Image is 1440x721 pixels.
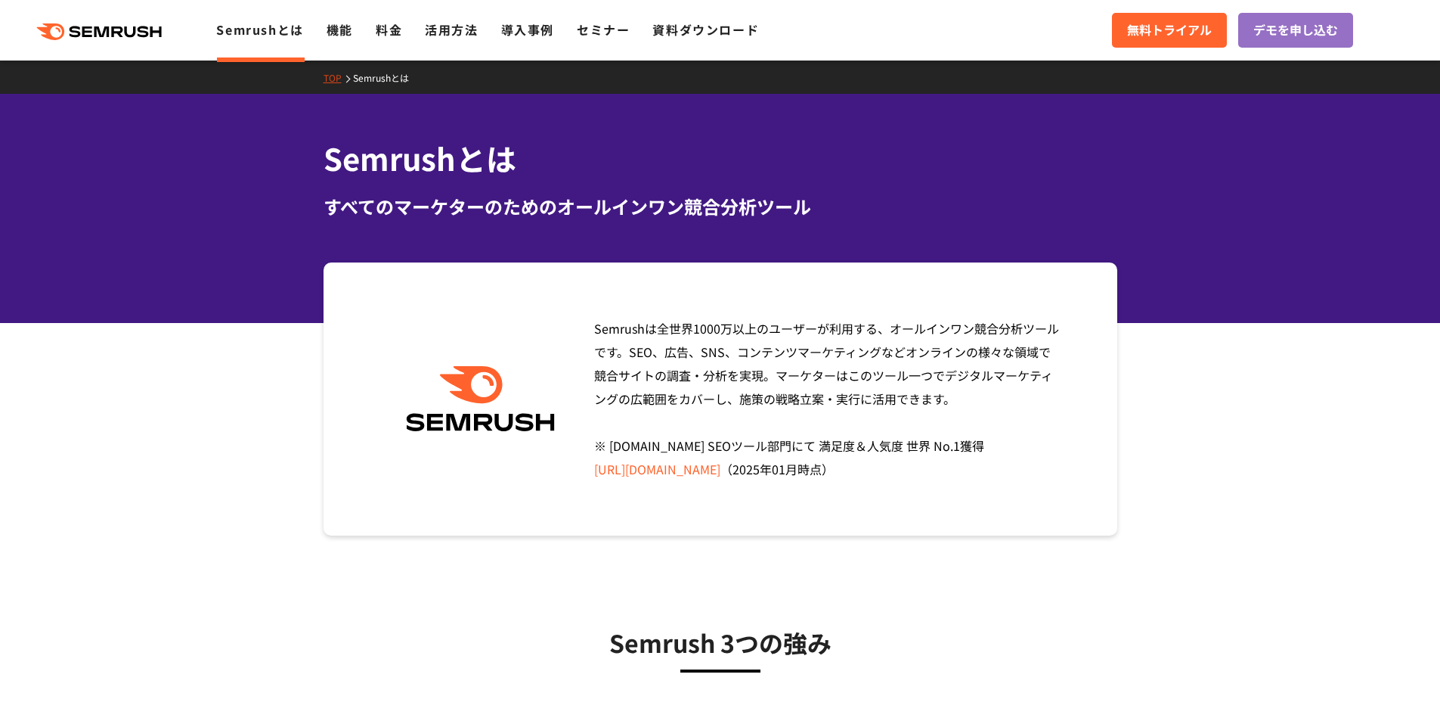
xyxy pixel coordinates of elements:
span: 無料トライアル [1127,20,1212,40]
h1: Semrushとは [324,136,1117,181]
span: デモを申し込む [1253,20,1338,40]
a: [URL][DOMAIN_NAME] [594,460,720,478]
a: 無料トライアル [1112,13,1227,48]
span: Semrushは全世界1000万以上のユーザーが利用する、オールインワン競合分析ツールです。SEO、広告、SNS、コンテンツマーケティングなどオンラインの様々な領域で競合サイトの調査・分析を実現... [594,319,1059,478]
a: 機能 [327,20,353,39]
a: Semrushとは [216,20,303,39]
a: 資料ダウンロード [652,20,759,39]
a: セミナー [577,20,630,39]
a: 導入事例 [501,20,554,39]
a: 料金 [376,20,402,39]
a: Semrushとは [353,71,420,84]
a: デモを申し込む [1238,13,1353,48]
div: すべてのマーケターのためのオールインワン競合分析ツール [324,193,1117,220]
img: Semrush [398,366,562,432]
a: TOP [324,71,353,84]
a: 活用方法 [425,20,478,39]
h3: Semrush 3つの強み [361,623,1079,661]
